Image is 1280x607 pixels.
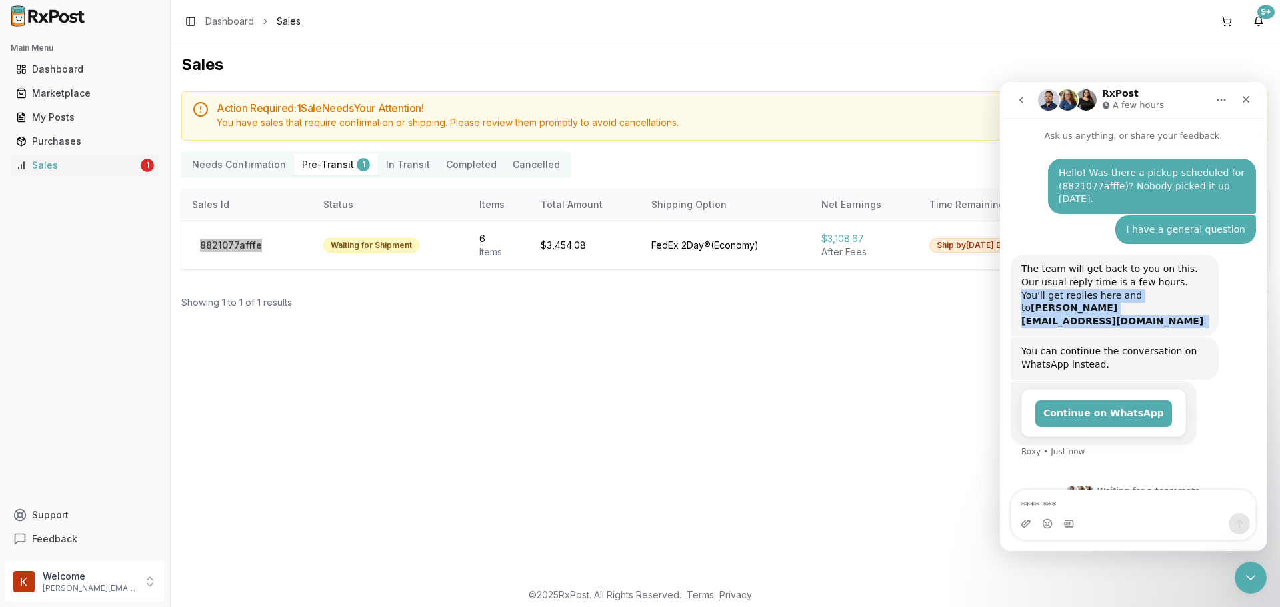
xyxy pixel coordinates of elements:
[919,189,1068,221] th: Time Remaining
[32,532,77,546] span: Feedback
[1000,82,1267,551] iframe: Intercom live chat
[5,503,165,527] button: Support
[1257,5,1275,19] div: 9+
[5,83,165,104] button: Marketplace
[378,154,438,175] button: In Transit
[313,189,468,221] th: Status
[11,43,159,53] h2: Main Menu
[16,111,154,124] div: My Posts
[5,5,91,27] img: RxPost Logo
[479,245,520,259] div: Item s
[205,15,301,28] nav: breadcrumb
[43,583,135,594] p: [PERSON_NAME][EMAIL_ADDRESS][DOMAIN_NAME]
[821,245,908,259] div: After Fees
[541,239,630,252] div: $3,454.08
[16,87,154,100] div: Marketplace
[205,15,254,28] a: Dashboard
[11,57,159,81] a: Dashboard
[11,105,159,129] a: My Posts
[217,116,1258,129] div: You have sales that require confirmation or shipping. Please review them promptly to avoid cancel...
[11,81,159,105] a: Marketplace
[5,155,165,176] button: Sales1
[719,589,752,600] a: Privacy
[141,159,154,172] div: 1
[277,15,301,28] span: Sales
[5,107,165,128] button: My Posts
[438,154,505,175] button: Completed
[357,158,370,171] div: 1
[181,54,1269,75] h1: Sales
[5,527,165,551] button: Feedback
[11,129,159,153] a: Purchases
[505,154,568,175] button: Cancelled
[479,232,520,245] div: 6
[469,189,531,221] th: Items
[651,239,801,252] div: FedEx 2Day® ( Economy )
[811,189,919,221] th: Net Earnings
[1248,11,1269,32] button: 9+
[192,235,270,256] button: 8821077afffe
[5,59,165,80] button: Dashboard
[16,135,154,148] div: Purchases
[5,131,165,152] button: Purchases
[821,232,908,245] div: $3,108.67
[16,63,154,76] div: Dashboard
[687,589,714,600] a: Terms
[184,154,294,175] button: Needs Confirmation
[294,154,378,175] button: Pre-Transit
[1235,562,1267,594] iframe: Intercom live chat
[217,103,1258,113] h5: Action Required: 1 Sale Need s Your Attention!
[11,153,159,177] a: Sales1
[13,571,35,592] img: User avatar
[530,189,641,221] th: Total Amount
[181,296,292,309] div: Showing 1 to 1 of 1 results
[641,189,811,221] th: Shipping Option
[43,570,135,583] p: Welcome
[16,159,138,172] div: Sales
[929,238,1021,253] div: Ship by [DATE] EOD
[323,238,419,253] div: Waiting for Shipment
[181,189,313,221] th: Sales Id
